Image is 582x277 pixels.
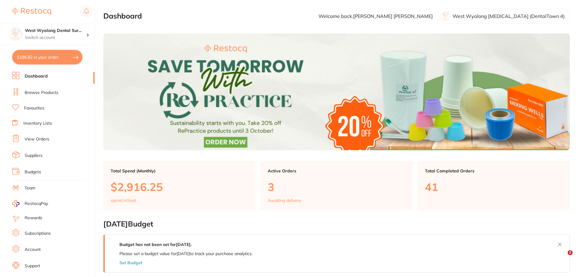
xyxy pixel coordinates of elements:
[268,168,405,173] p: Active Orders
[268,181,405,193] p: 3
[25,28,86,34] h4: West Wyalong Dental Surgery (DentalTown 4)
[24,105,44,111] a: Favourites
[418,161,570,210] a: Total Completed Orders41
[119,242,191,247] strong: Budget has not been set for [DATE] .
[111,181,248,193] p: $2,916.25
[103,161,256,210] a: Total Spend (Monthly)$2,916.25spend inSept
[25,169,41,175] a: Budgets
[25,153,43,159] a: Suppliers
[25,215,42,221] a: Rewards
[12,5,51,19] a: Restocq Logo
[25,263,40,269] a: Support
[25,201,48,207] span: RestocqPay
[25,35,86,41] p: Switch account
[25,90,58,96] a: Browse Products
[111,198,136,203] p: spend in Sept
[12,200,19,207] img: RestocqPay
[12,200,48,207] a: RestocqPay
[12,50,82,64] button: $186.82 in your order
[568,250,573,255] span: 2
[25,136,49,142] a: View Orders
[23,120,52,126] a: Inventory Lists
[9,28,22,40] img: West Wyalong Dental Surgery (DentalTown 4)
[103,12,142,20] h2: Dashboard
[25,247,41,253] a: Account
[260,161,413,210] a: Active Orders3Awaiting delivery
[25,185,35,191] a: Team
[268,198,301,203] p: Awaiting delivery
[12,8,51,15] img: Restocq Logo
[119,260,142,265] button: Set Budget
[425,168,563,173] p: Total Completed Orders
[25,230,51,237] a: Subscriptions
[111,168,248,173] p: Total Spend (Monthly)
[119,251,253,256] p: Please set a budget value for [DATE] to track your purchase analytics.
[319,13,433,19] p: Welcome back, [PERSON_NAME] [PERSON_NAME]
[103,33,570,150] img: Dashboard
[555,250,570,265] iframe: Intercom live chat
[103,220,570,228] h2: [DATE] Budget
[425,181,563,193] p: 41
[453,13,565,19] p: West Wyalong [MEDICAL_DATA] (DentalTown 4)
[25,73,48,79] a: Dashboard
